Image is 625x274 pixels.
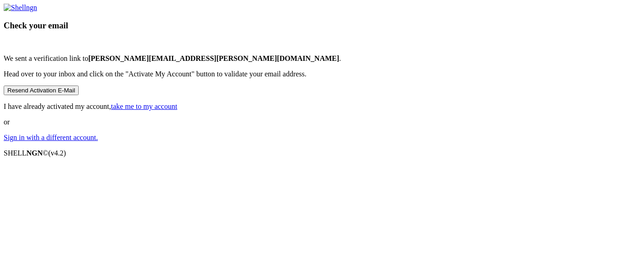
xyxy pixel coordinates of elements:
[4,86,79,95] button: Resend Activation E-Mail
[4,149,66,157] span: SHELL ©
[4,54,621,63] p: We sent a verification link to .
[4,134,98,141] a: Sign in with a different account.
[48,149,66,157] span: 4.2.0
[4,4,621,142] div: or
[4,21,621,31] h3: Check your email
[4,70,621,78] p: Head over to your inbox and click on the "Activate My Account" button to validate your email addr...
[111,102,178,110] a: take me to my account
[88,54,339,62] b: [PERSON_NAME][EMAIL_ADDRESS][PERSON_NAME][DOMAIN_NAME]
[4,4,37,12] img: Shellngn
[4,102,621,111] p: I have already activated my account,
[27,149,43,157] b: NGN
